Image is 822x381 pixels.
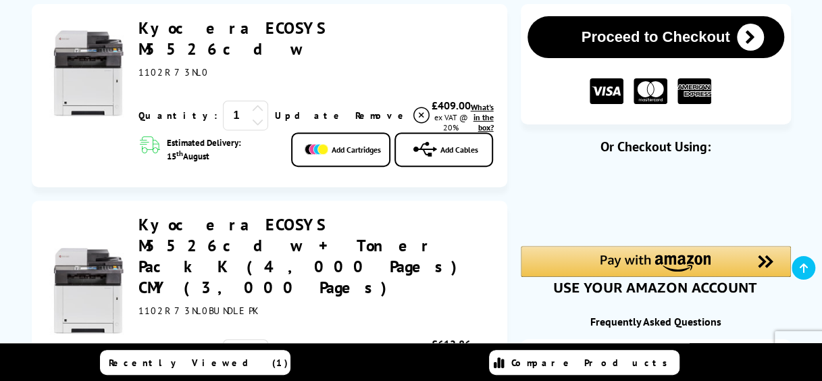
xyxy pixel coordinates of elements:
[440,145,478,155] span: Add Cables
[521,177,791,223] iframe: PayPal
[138,109,217,122] span: Quantity:
[521,339,791,377] a: additional-ink
[355,109,409,122] span: Remove
[432,337,471,351] div: £612.86
[471,340,494,371] a: lnk_inthebox
[634,78,667,105] img: MASTER CARD
[100,350,290,375] a: Recently Viewed (1)
[471,102,494,132] span: What's in the box?
[109,357,288,369] span: Recently Viewed (1)
[489,350,679,375] a: Compare Products
[521,315,791,328] div: Frequently Asked Questions
[138,18,325,59] a: Kyocera ECOSYS M5526cdw
[432,99,471,112] div: £409.00
[590,78,623,105] img: VISA
[471,102,494,132] a: lnk_inthebox
[275,109,344,122] a: Update
[434,112,468,132] span: ex VAT @ 20%
[521,138,791,155] div: Or Checkout Using:
[45,248,132,334] img: Kyocera ECOSYS M5526cdw + Toner Pack K (4,000 Pages) CMY (3,000 Pages)
[305,144,328,155] img: Add Cartridges
[176,149,183,158] sup: th
[521,246,791,293] div: Amazon Pay - Use your Amazon account
[471,340,494,371] span: What's in the box?
[511,357,675,369] span: Compare Products
[138,66,209,78] span: 1102R73NL0
[677,78,711,105] img: American Express
[167,137,278,162] span: Estimated Delivery: 15 August
[355,105,432,126] a: Delete item from your basket
[45,30,132,117] img: Kyocera ECOSYS M5526cdw
[138,305,257,317] span: 1102R73NL0BUNDLEPK
[528,16,784,58] button: Proceed to Checkout
[332,145,381,155] span: Add Cartridges
[138,214,466,298] a: Kyocera ECOSYS M5526cdw + Toner Pack K (4,000 Pages) CMY (3,000 Pages)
